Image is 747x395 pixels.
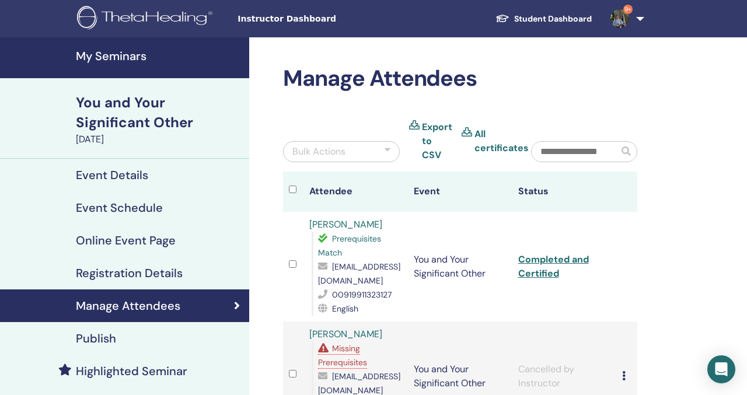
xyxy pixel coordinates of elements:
span: Missing Prerequisites [318,343,367,368]
span: [EMAIL_ADDRESS][DOMAIN_NAME] [318,261,400,286]
span: Prerequisites Match [318,233,381,258]
img: logo.png [77,6,217,32]
a: You and Your Significant Other[DATE] [69,93,249,146]
div: Open Intercom Messenger [707,355,735,383]
h4: Manage Attendees [76,299,180,313]
h4: Event Schedule [76,201,163,215]
a: All certificates [474,127,529,155]
h4: Online Event Page [76,233,176,247]
a: Export to CSV [422,120,452,162]
div: Bulk Actions [292,145,345,159]
td: You and Your Significant Other [408,212,512,321]
a: Completed and Certified [518,253,589,279]
a: [PERSON_NAME] [309,328,382,340]
th: Status [512,172,617,212]
div: You and Your Significant Other [76,93,242,132]
a: [PERSON_NAME] [309,218,382,230]
span: English [332,303,358,314]
img: graduation-cap-white.svg [495,13,509,23]
span: Instructor Dashboard [238,13,413,25]
img: default.jpg [610,9,629,28]
h4: Event Details [76,168,148,182]
span: 9+ [623,5,633,14]
h4: My Seminars [76,49,242,63]
a: Student Dashboard [486,8,601,30]
h4: Registration Details [76,266,183,280]
h4: Publish [76,331,116,345]
div: [DATE] [76,132,242,146]
h4: Highlighted Seminar [76,364,187,378]
h2: Manage Attendees [283,65,637,92]
th: Event [408,172,512,212]
span: 00919911323127 [332,289,392,300]
th: Attendee [303,172,408,212]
